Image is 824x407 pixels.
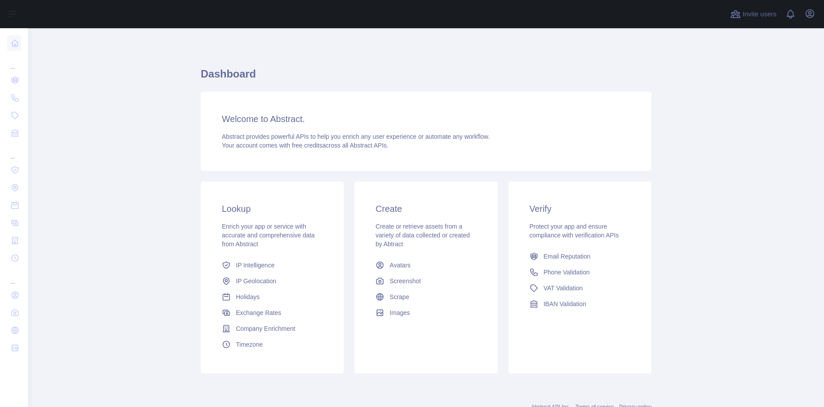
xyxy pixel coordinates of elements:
[743,9,776,19] span: Invite users
[390,261,410,270] span: Avatars
[236,340,263,349] span: Timezone
[236,308,281,317] span: Exchange Rates
[372,273,480,289] a: Screenshot
[236,261,275,270] span: IP Intelligence
[222,203,323,215] h3: Lookup
[218,337,326,352] a: Timezone
[236,292,260,301] span: Holidays
[544,252,591,261] span: Email Reputation
[728,7,778,21] button: Invite users
[390,292,409,301] span: Scrape
[7,53,21,70] div: ...
[526,280,634,296] a: VAT Validation
[218,321,326,337] a: Company Enrichment
[390,277,421,285] span: Screenshot
[218,257,326,273] a: IP Intelligence
[201,67,651,88] h1: Dashboard
[544,300,586,308] span: IBAN Validation
[526,264,634,280] a: Phone Validation
[372,289,480,305] a: Scrape
[372,305,480,321] a: Images
[292,142,322,149] span: free credits
[222,223,315,248] span: Enrich your app or service with accurate and comprehensive data from Abstract
[526,248,634,264] a: Email Reputation
[222,142,388,149] span: Your account comes with across all Abstract APIs.
[530,223,619,239] span: Protect your app and ensure compliance with verification APIs
[236,324,295,333] span: Company Enrichment
[222,133,490,140] span: Abstract provides powerful APIs to help you enrich any user experience or automate any workflow.
[544,268,590,277] span: Phone Validation
[390,308,410,317] span: Images
[544,284,583,292] span: VAT Validation
[530,203,630,215] h3: Verify
[222,113,630,125] h3: Welcome to Abstract.
[7,268,21,285] div: ...
[526,296,634,312] a: IBAN Validation
[218,289,326,305] a: Holidays
[218,305,326,321] a: Exchange Rates
[375,223,470,248] span: Create or retrieve assets from a variety of data collected or created by Abtract
[236,277,276,285] span: IP Geolocation
[375,203,476,215] h3: Create
[7,143,21,160] div: ...
[218,273,326,289] a: IP Geolocation
[372,257,480,273] a: Avatars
